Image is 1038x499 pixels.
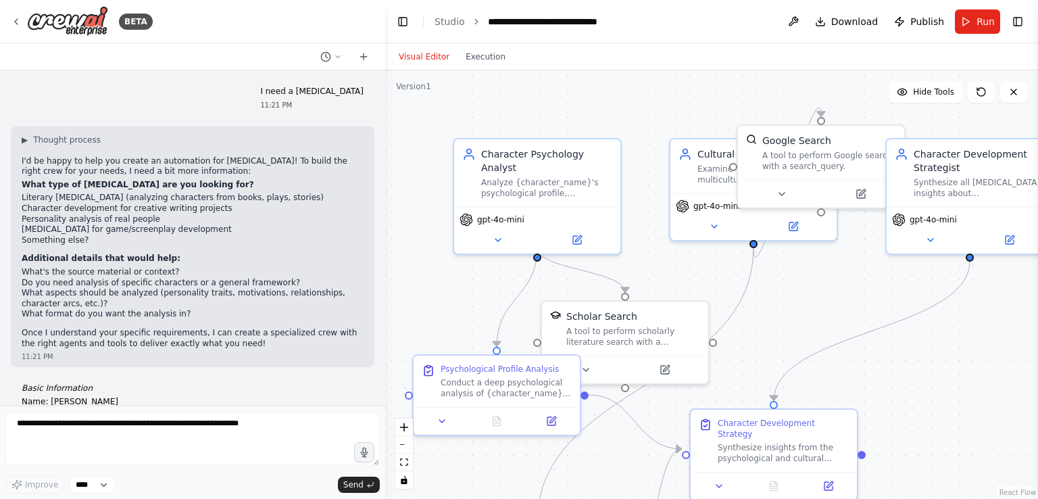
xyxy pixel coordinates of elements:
button: Open in side panel [626,362,703,378]
span: ▶ [22,135,28,145]
button: Run [955,9,1000,34]
span: Publish [910,15,944,28]
span: gpt-4o-mini [477,214,524,225]
button: Open in side panel [539,232,615,248]
div: Character Psychology AnalystAnalyze {character_name}'s psychological profile, personality traits,... [453,138,622,255]
span: Improve [25,479,58,490]
button: zoom out [395,436,413,454]
a: React Flow attribution [999,489,1036,496]
strong: What type of [MEDICAL_DATA] are you looking for? [22,180,254,189]
button: Hide Tools [889,81,962,103]
button: Execution [458,49,514,65]
img: Logo [27,6,108,37]
g: Edge from 39568c7a-7033-465c-be7a-f973267379d4 to fdd23c62-2822-455d-a021-956ab449f87c [589,388,681,456]
div: Analyze {character_name}'s psychological profile, personality traits, motivations, and behavioral... [481,177,612,199]
div: Cultural Identity Specialist [697,147,829,161]
div: A tool to perform scholarly literature search with a search_query. [566,326,700,348]
div: Cultural Identity SpecialistExamine {character_name}'s multicultural identity, analyzing how thei... [669,138,838,241]
div: Google Search [762,134,831,147]
button: Publish [889,9,949,34]
a: Studio [435,16,465,27]
li: What format do you want the analysis in? [22,309,364,320]
div: Character Development Strategy [718,418,849,439]
div: BETA [119,14,153,30]
li: Do you need analysis of specific characters or a general framework? [22,278,364,289]
li: Literary [MEDICAL_DATA] (analyzing characters from books, plays, stories) [22,193,364,204]
strong: Additional details that would help: [22,254,180,263]
button: Hide left sidebar [393,12,412,31]
div: Version 1 [396,81,431,92]
div: Character Psychology Analyst [481,147,612,174]
button: Send [338,477,380,493]
li: Character development for creative writing projects [22,204,364,214]
span: Download [831,15,879,28]
div: Examine {character_name}'s multicultural identity, analyzing how their European, [DEMOGRAPHIC_DAT... [697,164,829,185]
p: Once I understand your specific requirements, I can create a specialized crew with the right agen... [22,328,364,349]
li: What's the source material or context? [22,267,364,278]
div: Conduct a deep psychological analysis of {character_name} based on the provided character details... [441,377,572,399]
button: No output available [468,413,526,429]
button: Start a new chat [353,49,374,65]
button: Open in side panel [822,186,899,202]
img: SerplyScholarSearchTool [550,310,561,320]
div: Psychological Profile Analysis [441,364,559,375]
span: gpt-4o-mini [693,201,741,212]
div: Synthesize insights from the psychological and cultural analyses to develop a comprehensive chara... [718,442,849,464]
div: React Flow controls [395,419,413,489]
li: Name: [PERSON_NAME] [22,397,364,408]
button: fit view [395,454,413,471]
button: Open in side panel [755,218,831,235]
p: I'd be happy to help you create an automation for [MEDICAL_DATA]! To build the right crew for you... [22,156,364,177]
li: Personality analysis of real people [22,214,364,225]
li: What aspects should be analyzed (personality traits, motivations, relationships, character arcs, ... [22,288,364,309]
li: [MEDICAL_DATA] for game/screenplay development [22,224,364,235]
button: Open in side panel [805,478,851,494]
button: Show right sidebar [1008,12,1027,31]
span: gpt-4o-mini [910,214,957,225]
img: SerplyWebSearchTool [746,134,757,145]
span: Hide Tools [913,87,954,97]
div: 11:21 PM [260,100,364,110]
div: Scholar Search [566,310,637,323]
span: Run [977,15,995,28]
em: Basic Information [22,383,93,393]
g: Edge from 7a6dce05-46fb-4d0d-93a7-e1da7456a055 to fdd23c62-2822-455d-a021-956ab449f87c [767,261,977,400]
div: SerplyScholarSearchToolScholar SearchA tool to perform scholarly literature search with a search_... [541,300,710,385]
button: ▶Thought process [22,135,101,145]
button: toggle interactivity [395,471,413,489]
div: Psychological Profile AnalysisConduct a deep psychological analysis of {character_name} based on ... [412,354,581,436]
p: I need a [MEDICAL_DATA] [260,87,364,97]
button: Open in side panel [528,413,574,429]
button: zoom in [395,419,413,436]
span: Thought process [33,135,101,145]
div: 11:21 PM [22,352,364,362]
button: Click to speak your automation idea [354,442,374,462]
button: Visual Editor [391,49,458,65]
button: Improve [5,476,64,494]
li: Something else? [22,235,364,246]
button: Download [810,9,884,34]
g: Edge from e0406388-25a3-4bdd-9732-41b3c2044c46 to 39568c7a-7033-465c-be7a-f973267379d4 [490,247,544,346]
span: Send [343,479,364,490]
nav: breadcrumb [435,15,597,28]
button: Switch to previous chat [315,49,347,65]
div: A tool to perform Google search with a search_query. [762,150,896,172]
button: No output available [745,478,803,494]
g: Edge from e0406388-25a3-4bdd-9732-41b3c2044c46 to 6bd8269b-364f-4347-ae11-4bc6833c02fe [530,247,632,292]
div: SerplyWebSearchToolGoogle SearchA tool to perform Google search with a search_query. [737,124,906,209]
